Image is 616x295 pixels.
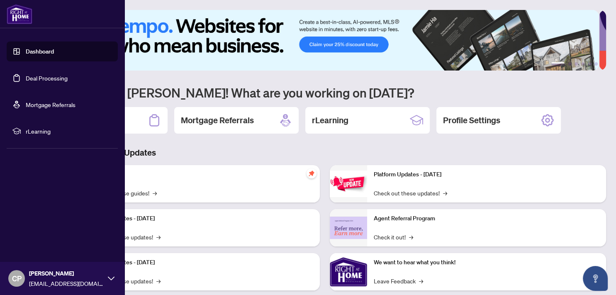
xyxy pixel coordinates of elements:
a: Dashboard [26,48,54,55]
a: Mortgage Referrals [26,101,75,108]
h2: Mortgage Referrals [181,115,254,126]
span: pushpin [307,168,317,178]
span: → [156,232,161,241]
span: → [156,276,161,285]
img: logo [7,4,32,24]
button: Open asap [583,266,608,291]
h2: Profile Settings [443,115,500,126]
a: Check out these updates!→ [374,188,447,197]
p: Self-Help [87,170,313,179]
span: → [443,188,447,197]
span: CP [12,273,22,284]
h1: Welcome back [PERSON_NAME]! What are you working on [DATE]? [43,85,606,100]
button: 2 [568,62,571,66]
span: [EMAIL_ADDRESS][DOMAIN_NAME] [29,279,104,288]
a: Check it out!→ [374,232,413,241]
img: We want to hear what you think! [330,253,367,290]
img: Platform Updates - June 23, 2025 [330,171,367,197]
img: Slide 0 [43,10,599,71]
button: 5 [588,62,591,66]
span: → [409,232,413,241]
button: 1 [551,62,565,66]
p: Platform Updates - [DATE] [87,258,313,267]
span: [PERSON_NAME] [29,269,104,278]
button: 3 [575,62,578,66]
p: Platform Updates - [DATE] [87,214,313,223]
button: 4 [581,62,584,66]
p: Platform Updates - [DATE] [374,170,600,179]
span: → [419,276,423,285]
p: We want to hear what you think! [374,258,600,267]
span: → [153,188,157,197]
a: Deal Processing [26,74,68,82]
p: Agent Referral Program [374,214,600,223]
h2: rLearning [312,115,348,126]
img: Agent Referral Program [330,217,367,239]
a: Leave Feedback→ [374,276,423,285]
h3: Brokerage & Industry Updates [43,147,606,158]
button: 6 [594,62,598,66]
span: rLearning [26,127,112,136]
